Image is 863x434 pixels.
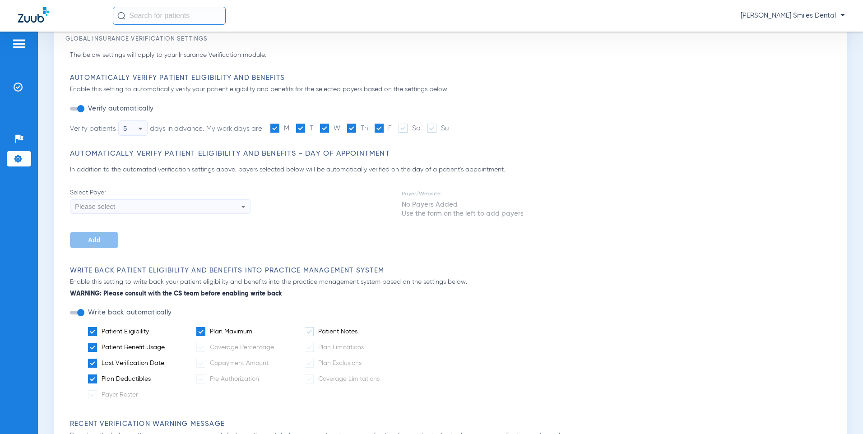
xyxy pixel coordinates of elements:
span: Add [88,236,100,244]
h3: Automatically Verify Patient Eligibility and Benefits [70,74,835,83]
td: No Payers Added Use the form on the left to add payers [401,200,524,219]
td: Payer/Website [401,189,524,199]
p: Enable this setting to write back your patient eligibility and benefits into the practice managem... [70,277,835,299]
span: [PERSON_NAME] Smiles Dental [741,11,845,20]
img: Search Icon [117,12,125,20]
span: Copayment Amount [210,360,269,366]
label: Verify automatically [86,104,153,113]
h3: Global Insurance Verification Settings [65,35,835,44]
span: Patient Benefit Usage [102,344,165,351]
span: Patient Notes [318,328,357,335]
span: Plan Deductibles [102,376,151,382]
span: Please select [75,203,115,210]
label: Write back automatically [86,308,172,317]
span: Pre Authorization [210,376,259,382]
label: Sa [399,124,421,134]
h3: Automatically Verify Patient Eligibility and Benefits - Day of Appointment [70,149,835,158]
label: M [270,124,289,134]
h3: Write Back Patient Eligibility and Benefits Into Practice Management System [70,266,835,275]
span: Last Verification Date [102,360,164,366]
img: Zuub Logo [18,7,49,23]
div: Verify patients days in advance. [70,120,204,136]
button: Add [70,232,118,248]
span: Payer Roster [102,392,138,398]
span: 5 [123,125,127,132]
label: W [320,124,340,134]
b: WARNING: Please consult with the CS team before enabling write back [70,289,835,299]
p: In addition to the automated verification settings above, payers selected below will be automatic... [70,165,835,175]
span: Patient Eligibility [102,328,149,335]
label: T [296,124,313,134]
label: F [375,124,392,134]
span: Coverage Limitations [318,376,380,382]
label: Th [347,124,368,134]
h3: Recent Verification Warning Message [70,420,835,429]
label: Su [427,124,449,134]
span: Select Payer [70,188,251,197]
span: My work days are: [206,125,264,132]
img: hamburger-icon [12,38,26,49]
p: The below settings will apply to your Insurance Verification module. [70,51,835,60]
span: Plan Limitations [318,344,364,351]
span: Plan Maximum [210,328,252,335]
input: Search for patients [113,7,226,25]
span: Coverage Percentage [210,344,274,351]
p: Enable this setting to automatically verify your patient eligibility and benefits for the selecte... [70,85,835,94]
span: Plan Exclusions [318,360,362,366]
